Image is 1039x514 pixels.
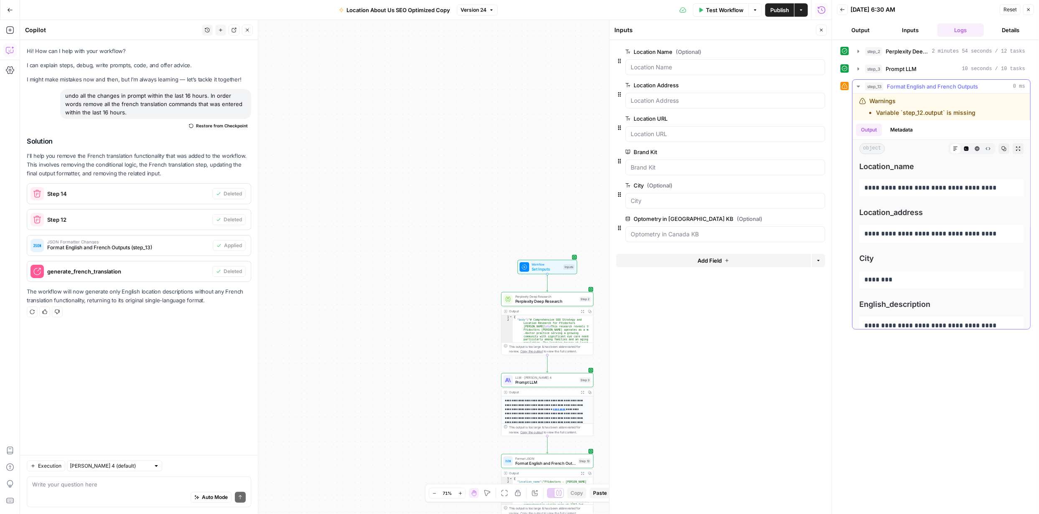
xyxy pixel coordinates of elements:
button: Output [837,23,884,37]
span: (Optional) [647,181,672,190]
span: Version 24 [461,6,486,14]
span: 71% [443,490,452,496]
span: Copy the output [520,430,543,434]
span: Perplexity Deep Research [515,294,577,299]
div: 0 ms [853,94,1030,329]
span: Add Field [698,256,722,265]
button: Version 24 [457,5,498,15]
span: Prompt LLM [515,379,577,385]
span: Applied [224,242,242,249]
div: Domain Overview [33,49,75,55]
p: I might make mistakes now and then, but I’m always learning — let’s tackle it together! [27,75,251,84]
span: 10 seconds / 10 tasks [962,65,1025,73]
span: step_2 [865,47,882,56]
button: Auto Mode [191,492,232,503]
span: City [859,253,1024,264]
button: Copy [567,488,586,499]
div: This output is too large & has been abbreviated for review. to view the full content. [509,344,591,354]
button: 0 ms [853,80,1030,93]
span: step_13 [865,82,884,91]
img: website_grey.svg [13,22,20,28]
div: undo all the changes in prompt within the last 16 hours. In order words remove all the french tra... [60,89,251,119]
p: The workflow will now generate only English location descriptions without any French translation ... [27,287,251,305]
div: WorkflowSet InputsInputs [501,260,593,274]
li: Variable `step_12.output` is missing [876,109,975,117]
span: Format English and French Outputs [515,460,576,466]
div: Step 13 [578,458,591,464]
div: Output [509,471,577,476]
button: Details [987,23,1034,37]
span: Location_address [859,207,1024,218]
label: Brand Kit [625,148,778,156]
button: Metadata [885,124,918,136]
span: 2 minutes 54 seconds / 12 tasks [932,48,1025,55]
span: Copy the output [520,349,543,353]
img: tab_domain_overview_orange.svg [24,48,31,55]
span: Location_name [859,161,1024,172]
span: Execution [38,462,61,470]
span: Step 14 [47,190,209,198]
span: Format English and French Outputs (step_13) [47,244,209,251]
p: I can explain steps, debug, write prompts, code, and offer advice. [27,61,251,70]
span: Toggle code folding, rows 1 through 3 [509,315,512,319]
div: v 4.0.25 [23,13,41,20]
span: (Optional) [737,215,762,223]
div: 1 [502,477,513,481]
input: Claude Sonnet 4 (default) [70,462,150,470]
span: Deleted [224,268,242,275]
label: Location Address [625,81,778,89]
span: LLM · [PERSON_NAME] 4 [515,375,577,380]
button: Deleted [212,214,246,225]
input: Brand Kit [631,163,820,172]
span: Format JSON [515,456,576,461]
span: (Optional) [676,48,701,56]
div: This output is too large & has been abbreviated for review. to view the full content. [509,425,591,435]
label: Location URL [625,114,778,123]
button: Applied [213,240,246,251]
span: step_3 [865,65,882,73]
input: Location URL [631,130,820,138]
button: Deleted [212,266,246,277]
span: English_description [859,299,1024,310]
div: Step 3 [580,377,591,383]
input: Optometry in Canada KB [631,230,820,238]
div: Domain: [DOMAIN_NAME] [22,22,92,28]
span: Test Workflow [706,6,744,14]
span: 0 ms [1013,83,1025,90]
span: Toggle code folding, rows 1 through 6 [509,477,512,481]
span: Format English and French Outputs [887,82,978,91]
span: Restore from Checkpoint [196,122,248,129]
span: Set Inputs [532,266,561,272]
span: Deleted [224,216,242,223]
button: Location About Us SEO Optimized Copy [334,3,455,17]
label: Location Name [625,48,778,56]
div: Output [509,309,577,314]
button: Publish [765,3,794,17]
button: Output [856,124,882,136]
button: Add Field [616,254,811,267]
span: Perplexity Deep Research [515,298,577,304]
span: Prompt LLM [886,65,917,73]
label: City [625,181,778,190]
button: Deleted [212,188,246,199]
button: 2 minutes 54 seconds / 12 tasks [853,45,1030,58]
label: Optometry in [GEOGRAPHIC_DATA] KB [625,215,778,223]
p: Hi! How can I help with your workflow? [27,47,251,56]
span: Location About Us SEO Optimized Copy [346,6,450,14]
span: Copy [570,489,583,497]
div: 2 [502,481,513,487]
button: 10 seconds / 10 tasks [853,62,1030,76]
button: Test Workflow [693,3,749,17]
span: JSON Formatter Changes [47,240,209,244]
input: Location Name [631,63,820,71]
button: Execution [27,461,65,471]
button: Restore from Checkpoint [186,121,251,131]
div: 1 [502,315,513,319]
input: City [631,197,820,205]
span: Workflow [532,262,561,266]
div: Copilot [25,26,199,34]
span: Perplexity Deep Research [886,47,929,56]
img: logo_orange.svg [13,13,20,20]
div: Warnings [869,97,975,117]
p: I'll help you remove the French translation functionality that was added to the workflow. This in... [27,152,251,178]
